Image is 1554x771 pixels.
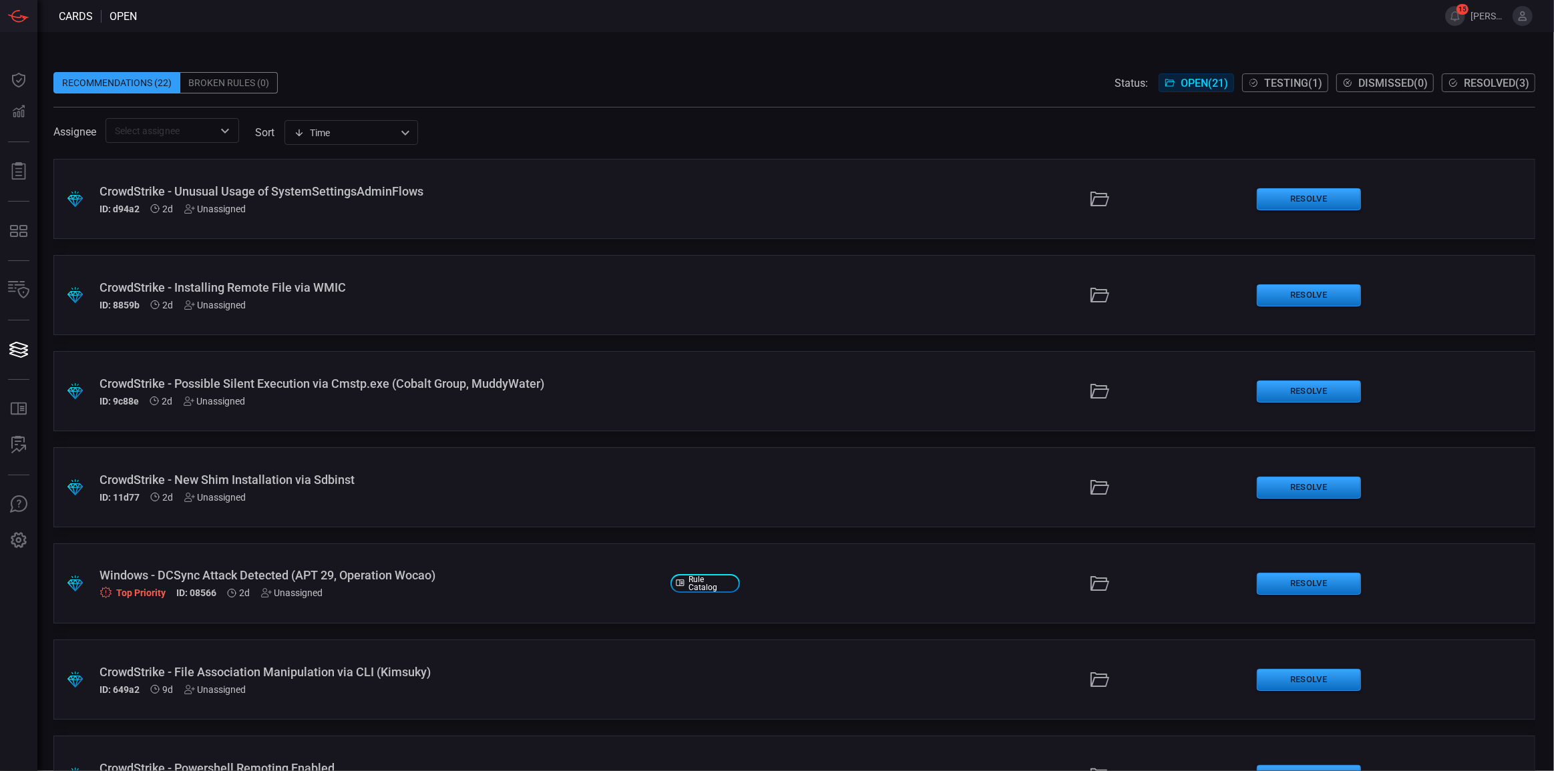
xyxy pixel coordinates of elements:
[3,489,35,521] button: Ask Us A Question
[100,300,140,310] h5: ID: 8859b
[1442,73,1535,92] button: Resolved(3)
[1242,73,1328,92] button: Testing(1)
[1159,73,1234,92] button: Open(21)
[100,568,660,582] div: Windows - DCSync Attack Detected (APT 29, Operation Wocao)
[100,376,660,391] div: CrowdStrike - Possible Silent Execution via Cmstp.exe (Cobalt Group, MuddyWater)
[100,396,139,407] h5: ID: 9c88e
[184,300,246,310] div: Unassigned
[3,274,35,306] button: Inventory
[100,473,660,487] div: CrowdStrike - New Shim Installation via Sdbinst
[59,10,93,23] span: Cards
[100,204,140,214] h5: ID: d94a2
[3,429,35,461] button: ALERT ANALYSIS
[100,586,166,599] div: Top Priority
[184,396,246,407] div: Unassigned
[1257,477,1361,499] button: Resolve
[163,300,174,310] span: Aug 19, 2025 5:24 AM
[1115,77,1148,89] span: Status:
[163,684,174,695] span: Aug 12, 2025 4:52 AM
[1471,11,1507,21] span: [PERSON_NAME].[PERSON_NAME]
[3,156,35,188] button: Reports
[100,280,660,294] div: CrowdStrike - Installing Remote File via WMIC
[1257,573,1361,595] button: Resolve
[1257,188,1361,210] button: Resolve
[53,72,180,93] div: Recommendations (22)
[1445,6,1465,26] button: 15
[3,393,35,425] button: Rule Catalog
[1257,669,1361,691] button: Resolve
[3,64,35,96] button: Dashboard
[176,587,216,599] h5: ID: 08566
[162,396,173,407] span: Aug 19, 2025 5:24 AM
[163,204,174,214] span: Aug 19, 2025 5:24 AM
[53,125,96,138] span: Assignee
[240,587,250,598] span: Aug 19, 2025 5:24 AM
[1181,77,1228,89] span: Open ( 21 )
[184,684,246,695] div: Unassigned
[100,684,140,695] h5: ID: 649a2
[1456,4,1469,15] span: 15
[1358,77,1428,89] span: Dismissed ( 0 )
[110,10,137,23] span: open
[180,72,278,93] div: Broken Rules (0)
[3,525,35,557] button: Preferences
[261,587,323,598] div: Unassigned
[3,334,35,366] button: Cards
[100,492,140,503] h5: ID: 11d77
[294,126,397,140] div: Time
[163,492,174,503] span: Aug 19, 2025 5:24 AM
[689,575,734,591] span: Rule Catalog
[1257,284,1361,306] button: Resolve
[1336,73,1434,92] button: Dismissed(0)
[184,204,246,214] div: Unassigned
[184,492,246,503] div: Unassigned
[216,121,234,140] button: Open
[100,665,660,679] div: CrowdStrike - File Association Manipulation via CLI (Kimsuky)
[110,122,213,139] input: Select assignee
[1264,77,1322,89] span: Testing ( 1 )
[1257,380,1361,403] button: Resolve
[255,126,274,139] label: sort
[3,215,35,247] button: MITRE - Detection Posture
[1464,77,1529,89] span: Resolved ( 3 )
[100,184,660,198] div: CrowdStrike - Unusual Usage of SystemSettingsAdminFlows
[3,96,35,128] button: Detections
